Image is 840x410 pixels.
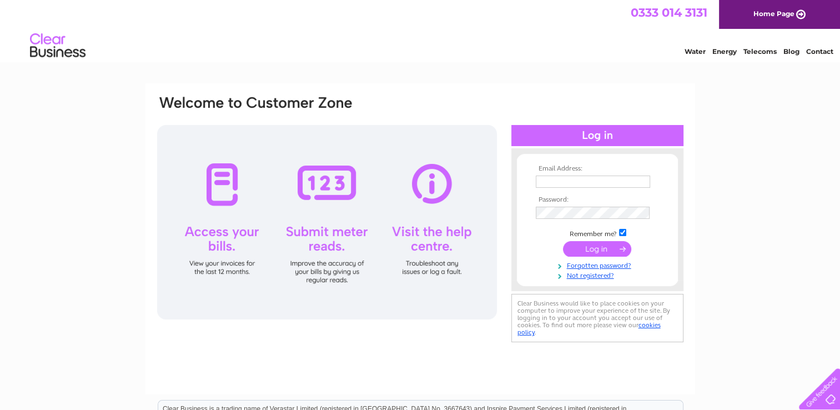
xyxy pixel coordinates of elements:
[517,321,661,336] a: cookies policy
[29,29,86,63] img: logo.png
[783,47,799,56] a: Blog
[563,241,631,257] input: Submit
[511,294,683,342] div: Clear Business would like to place cookies on your computer to improve your experience of the sit...
[685,47,706,56] a: Water
[631,6,707,19] a: 0333 014 3131
[536,269,662,280] a: Not registered?
[743,47,777,56] a: Telecoms
[536,259,662,270] a: Forgotten password?
[533,196,662,204] th: Password:
[806,47,833,56] a: Contact
[533,165,662,173] th: Email Address:
[533,227,662,238] td: Remember me?
[158,6,683,54] div: Clear Business is a trading name of Verastar Limited (registered in [GEOGRAPHIC_DATA] No. 3667643...
[712,47,737,56] a: Energy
